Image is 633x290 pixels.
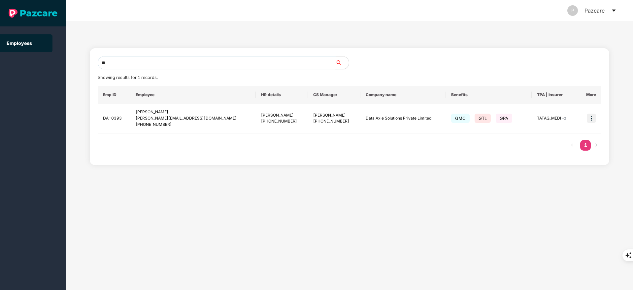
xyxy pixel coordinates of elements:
td: Data Axle Solutions Private Limited [360,104,446,133]
a: Employees [7,40,32,46]
li: Next Page [591,140,601,151]
th: More [576,86,601,104]
th: TPA | Insurer [532,86,576,104]
span: P [571,5,574,16]
span: left [570,143,574,147]
button: search [335,56,349,69]
th: Employee [130,86,255,104]
span: search [335,60,349,65]
th: Benefits [446,86,532,104]
div: [PERSON_NAME] [136,109,250,115]
span: + 2 [562,116,566,120]
li: Previous Page [567,140,578,151]
span: GMC [451,114,470,123]
div: [PHONE_NUMBER] [136,122,250,128]
div: [PERSON_NAME] [261,112,303,119]
th: Company name [360,86,446,104]
div: [PERSON_NAME][EMAIL_ADDRESS][DOMAIN_NAME] [136,115,250,122]
div: [PHONE_NUMBER] [313,118,355,125]
span: GPA [496,114,512,123]
button: left [567,140,578,151]
td: DA-0393 [98,104,131,133]
div: [PHONE_NUMBER] [261,118,303,125]
img: icon [587,114,596,123]
div: [PERSON_NAME] [313,112,355,119]
th: Emp ID [98,86,131,104]
a: 1 [580,140,591,150]
span: TATAG_MEDI [537,116,562,121]
span: GTL [475,114,491,123]
span: Showing results for 1 records. [98,75,158,80]
th: HR details [256,86,308,104]
th: CS Manager [308,86,360,104]
button: right [591,140,601,151]
span: right [594,143,598,147]
span: caret-down [611,8,616,13]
